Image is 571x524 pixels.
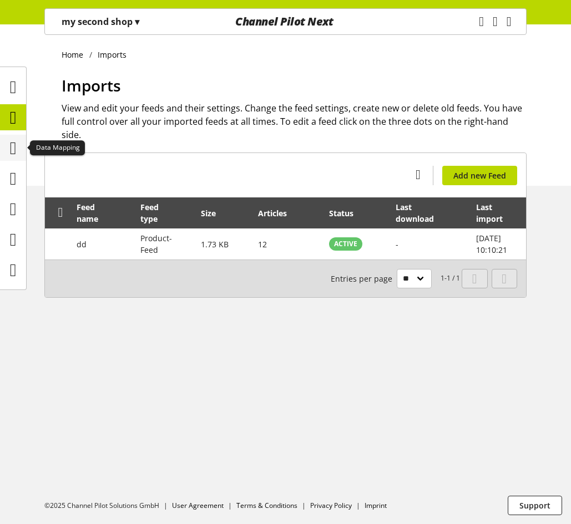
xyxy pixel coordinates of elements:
[201,239,229,250] span: 1.73 KB
[62,15,139,28] p: my second shop
[172,501,224,510] a: User Agreement
[236,501,297,510] a: Terms & Conditions
[140,201,175,225] div: Feed type
[62,49,89,60] a: Home
[331,273,397,284] span: Entries per page
[201,207,227,219] div: Size
[453,170,506,181] span: Add new Feed
[77,239,87,250] span: dd
[44,501,172,511] li: ©2025 Channel Pilot Solutions GmbH
[258,207,298,219] div: Articles
[396,201,449,225] div: Last download
[329,207,365,219] div: Status
[476,233,507,255] span: [DATE] 10:10:21
[51,206,67,220] div: Unlock to reorder rows
[55,206,67,218] span: Unlock to reorder rows
[331,269,460,288] small: 1-1 / 1
[508,496,562,515] button: Support
[258,239,267,250] span: 12
[77,201,115,225] div: Feed name
[135,16,139,28] span: ▾
[396,239,398,250] span: -
[365,501,387,510] a: Imprint
[310,501,352,510] a: Privacy Policy
[519,500,550,511] span: Support
[62,75,121,96] span: Imports
[30,140,85,156] div: Data Mapping
[334,239,357,249] span: ACTIVE
[44,8,527,35] nav: main navigation
[476,201,519,225] div: Last import
[62,101,527,141] h2: View and edit your feeds and their settings. Change the feed settings, create new or delete old f...
[140,233,172,255] span: Product-Feed
[442,166,517,185] a: Add new Feed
